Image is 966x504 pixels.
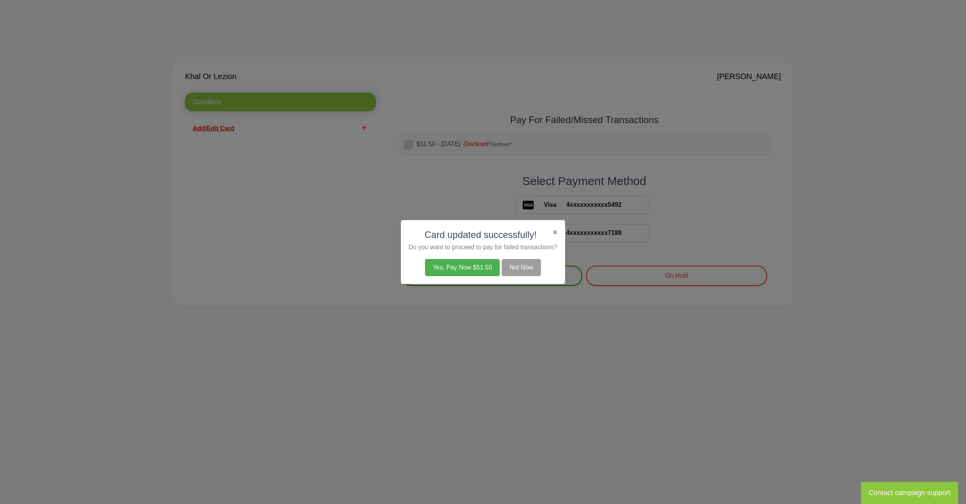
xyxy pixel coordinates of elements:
h3: Card updated successfully! [409,228,557,242]
button: Yes, Pay Now $51.50 [425,259,500,276]
button: × [553,228,557,236]
span: × [553,227,557,236]
button: Not Now [502,259,541,276]
p: Do you want to proceed to pay for failed transactions? [409,242,557,253]
button: Contact campaign support [861,482,958,504]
